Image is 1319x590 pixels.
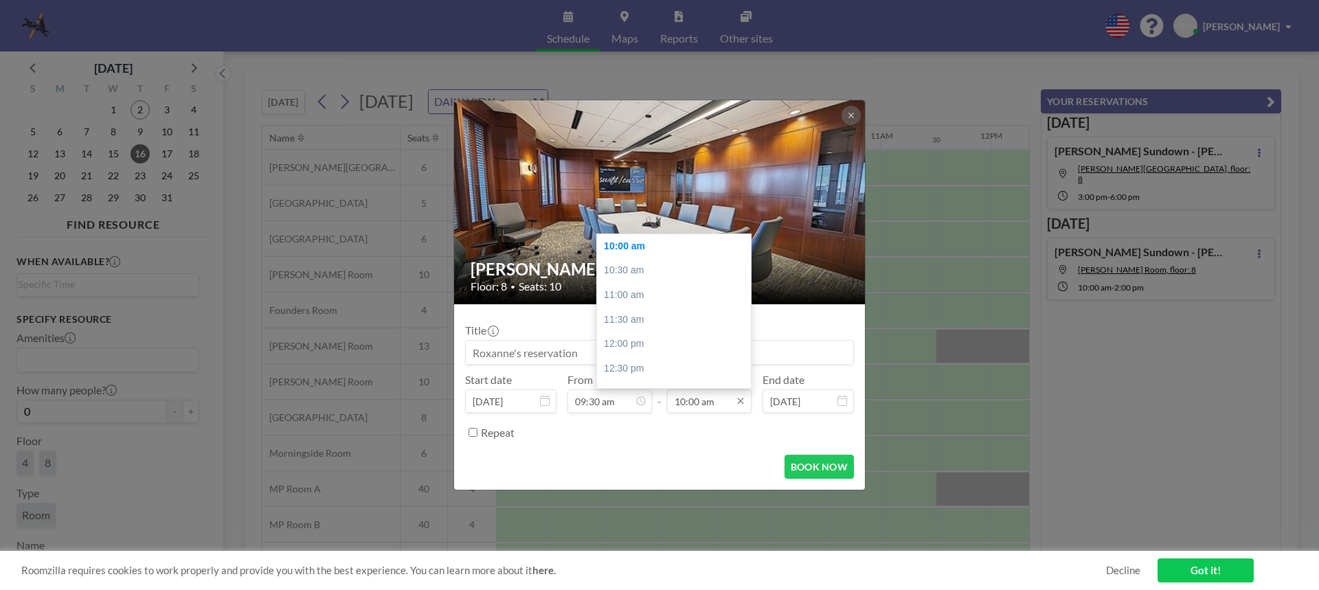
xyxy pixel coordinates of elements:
[785,455,854,479] button: BOOK NOW
[1158,558,1254,582] a: Got it!
[471,280,507,293] span: Floor: 8
[597,332,758,356] div: 12:00 pm
[597,308,758,332] div: 11:30 am
[471,259,850,280] h2: [PERSON_NAME] Room
[597,283,758,308] div: 11:00 am
[454,47,866,357] img: 537.jpg
[519,280,561,293] span: Seats: 10
[597,381,758,405] div: 01:00 pm
[597,234,758,259] div: 10:00 am
[465,324,497,337] label: Title
[466,341,853,364] input: Roxanne's reservation
[597,258,758,283] div: 10:30 am
[21,564,1106,577] span: Roomzilla requires cookies to work properly and provide you with the best experience. You can lea...
[481,426,515,440] label: Repeat
[657,378,662,408] span: -
[465,373,512,387] label: Start date
[1106,564,1140,577] a: Decline
[510,282,515,292] span: •
[532,564,556,576] a: here.
[597,356,758,381] div: 12:30 pm
[763,373,804,387] label: End date
[567,373,593,387] label: From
